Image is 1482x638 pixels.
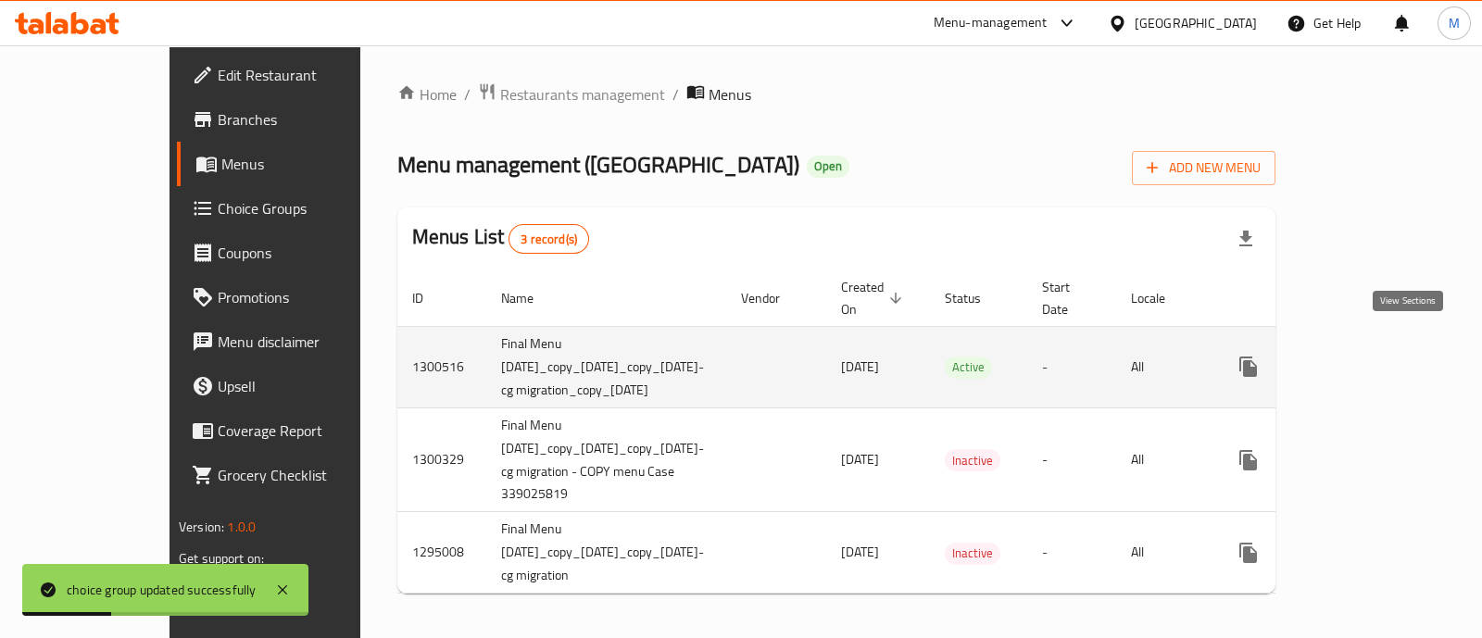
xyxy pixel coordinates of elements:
a: Coverage Report [177,408,417,453]
span: Active [945,357,992,378]
div: choice group updated successfully [67,580,257,600]
span: Inactive [945,543,1000,564]
span: Branches [218,108,402,131]
a: Edit Restaurant [177,53,417,97]
span: Coverage Report [218,419,402,442]
td: - [1027,407,1116,512]
div: Menu-management [934,12,1048,34]
span: Name [501,287,558,309]
td: Final Menu [DATE]_copy_[DATE]_copy_[DATE]-cg migration - COPY menu Case 339025819 [486,407,726,512]
span: ID [412,287,447,309]
span: Choice Groups [218,197,402,219]
h2: Menus List [412,223,589,254]
span: Locale [1131,287,1189,309]
a: Upsell [177,364,417,408]
span: Upsell [218,375,402,397]
div: Inactive [945,543,1000,565]
button: Add New Menu [1132,151,1275,185]
td: - [1027,326,1116,407]
a: Promotions [177,275,417,319]
div: Active [945,357,992,379]
button: Change Status [1271,531,1315,575]
span: Start Date [1042,276,1094,320]
th: Actions [1212,270,1419,327]
td: All [1116,407,1212,512]
div: Open [807,156,849,178]
td: Final Menu [DATE]_copy_[DATE]_copy_[DATE]-cg migration_copy_[DATE] [486,326,726,407]
a: Coupons [177,231,417,275]
a: Branches [177,97,417,142]
li: / [672,83,679,106]
div: [GEOGRAPHIC_DATA] [1135,13,1257,33]
span: Created On [841,276,908,320]
button: more [1226,438,1271,482]
td: 1295008 [397,512,486,594]
button: Change Status [1271,344,1315,389]
td: - [1027,512,1116,594]
span: Open [807,158,849,174]
a: Menu disclaimer [177,319,417,364]
span: Status [945,287,1005,309]
a: Choice Groups [177,186,417,231]
span: M [1449,13,1460,33]
span: Get support on: [179,546,264,570]
div: Inactive [945,449,1000,471]
a: Menus [177,142,417,186]
span: Vendor [741,287,804,309]
span: Edit Restaurant [218,64,402,86]
span: Version: [179,515,224,539]
span: 3 record(s) [509,231,588,248]
span: Menus [709,83,751,106]
nav: breadcrumb [397,82,1275,106]
span: Menu management ( [GEOGRAPHIC_DATA] ) [397,144,799,185]
span: Coupons [218,242,402,264]
span: [DATE] [841,355,879,379]
li: / [464,83,471,106]
td: 1300516 [397,326,486,407]
button: more [1226,531,1271,575]
div: Total records count [509,224,589,254]
span: Promotions [218,286,402,308]
span: Inactive [945,450,1000,471]
td: All [1116,326,1212,407]
span: Grocery Checklist [218,464,402,486]
a: Home [397,83,457,106]
span: Menus [221,153,402,175]
span: 1.0.0 [227,515,256,539]
td: 1300329 [397,407,486,512]
td: Final Menu [DATE]_copy_[DATE]_copy_[DATE]-cg migration [486,512,726,594]
button: Change Status [1271,438,1315,482]
span: Menu disclaimer [218,331,402,353]
div: Export file [1224,217,1268,261]
span: [DATE] [841,447,879,471]
span: Add New Menu [1147,156,1261,180]
a: Grocery Checklist [177,453,417,497]
span: Restaurants management [500,83,665,106]
button: more [1226,344,1271,389]
a: Restaurants management [478,82,665,106]
td: All [1116,512,1212,594]
table: enhanced table [397,270,1419,594]
span: [DATE] [841,540,879,564]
